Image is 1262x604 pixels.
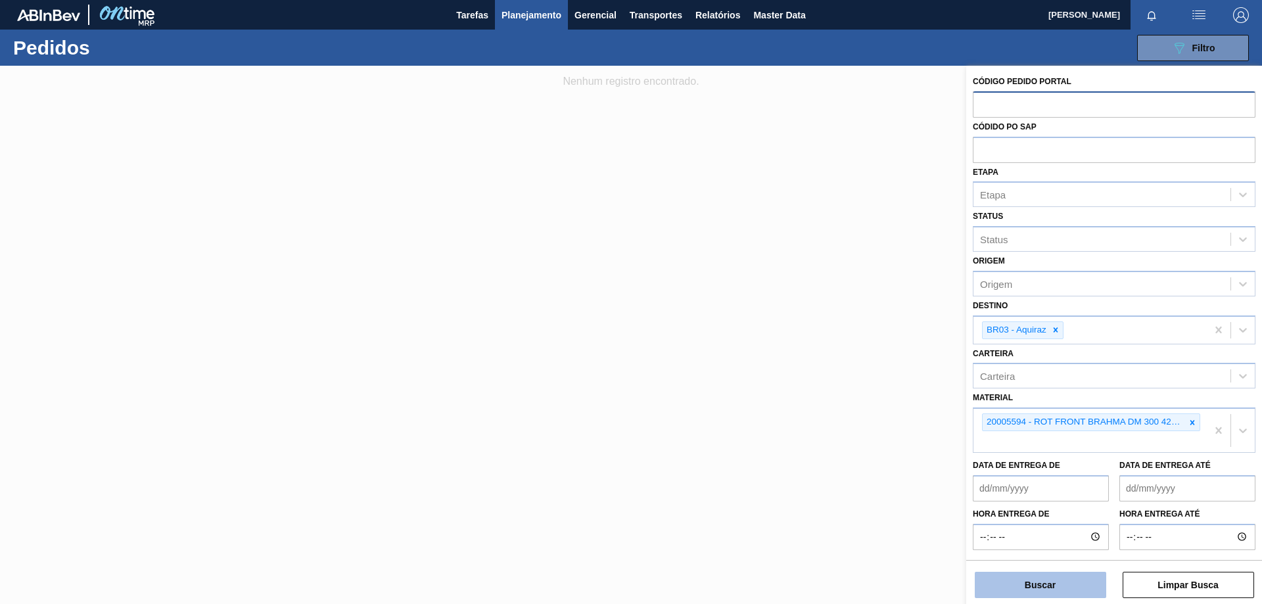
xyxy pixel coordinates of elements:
div: Carteira [980,371,1015,382]
div: BR03 - Aquiraz [983,322,1048,338]
label: Carteira [973,349,1014,358]
label: Etapa [973,168,998,177]
label: Status [973,212,1003,221]
label: Códido PO SAP [973,122,1037,131]
span: Tarefas [456,7,488,23]
span: Filtro [1192,43,1215,53]
img: Logout [1233,7,1249,23]
label: Data de Entrega de [973,461,1060,470]
button: Notificações [1131,6,1173,24]
button: Filtro [1137,35,1249,61]
span: Relatórios [695,7,740,23]
span: Planejamento [502,7,561,23]
div: 20005594 - ROT FRONT BRAHMA DM 300 429 CX96MIL [983,414,1185,430]
label: Mostrar itens pendentes [973,557,1086,572]
div: Status [980,234,1008,245]
img: TNhmsLtSVTkK8tSr43FrP2fwEKptu5GPRR3wAAAABJRU5ErkJggg== [17,9,80,21]
label: Destino [973,301,1008,310]
input: dd/mm/yyyy [1119,475,1255,501]
img: userActions [1191,7,1207,23]
label: Hora entrega de [973,505,1109,524]
div: Etapa [980,189,1006,200]
label: Data de Entrega até [1119,461,1211,470]
span: Gerencial [574,7,617,23]
label: Origem [973,256,1005,266]
div: Origem [980,278,1012,289]
label: Material [973,393,1013,402]
label: Hora entrega até [1119,505,1255,524]
label: Código Pedido Portal [973,77,1071,86]
span: Master Data [753,7,805,23]
span: Transportes [630,7,682,23]
input: dd/mm/yyyy [973,475,1109,501]
h1: Pedidos [13,40,210,55]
